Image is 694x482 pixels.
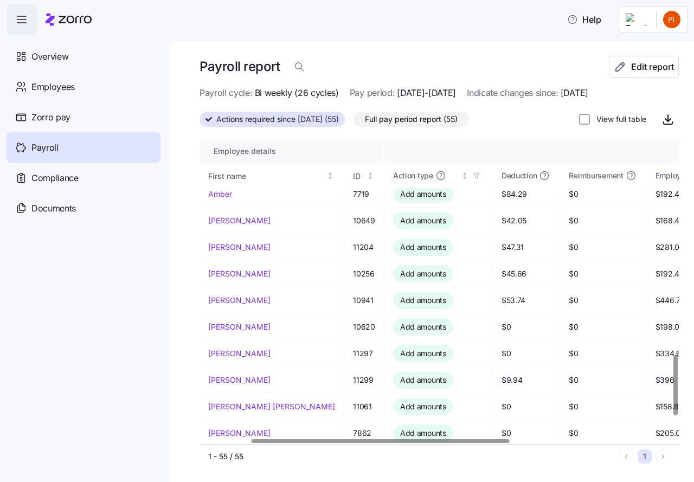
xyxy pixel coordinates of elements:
span: Add amounts [400,375,446,385]
span: $84.29 [502,189,551,200]
label: View full table [590,114,646,125]
div: ID [353,170,364,182]
div: First name [208,170,325,182]
a: [PERSON_NAME] [PERSON_NAME] [208,401,335,412]
span: Help [567,13,601,26]
a: Amber [208,189,335,200]
a: Documents [7,193,160,223]
a: Overview [7,41,160,72]
span: $0 [569,322,637,332]
button: Help [558,9,610,30]
span: Add amounts [400,242,446,253]
span: Bi weekly (26 cycles) [255,86,339,100]
span: $0 [502,348,551,359]
span: $0 [569,375,637,385]
button: Previous page [619,449,633,464]
span: $0 [502,428,551,439]
span: Actions required since [DATE] (55) [216,112,339,126]
span: Add amounts [400,189,446,200]
span: Compliance [31,171,79,185]
span: Full pay period report (55) [365,112,458,126]
span: $0 [569,215,637,226]
span: [DATE] [561,86,588,100]
a: [PERSON_NAME] [208,242,335,253]
a: [PERSON_NAME] [208,322,335,332]
span: Documents [31,202,76,215]
span: Add amounts [400,401,446,412]
span: Add amounts [400,295,446,306]
span: Add amounts [400,348,446,359]
span: 7862 [353,428,375,439]
div: Not sorted [461,172,468,179]
a: Employees [7,72,160,102]
span: Payroll cycle: [200,86,253,100]
a: [PERSON_NAME] [208,268,335,279]
span: 11061 [353,401,375,412]
span: 10649 [353,215,375,226]
span: $0 [502,322,551,332]
img: 24d6825ccf4887a4818050cadfd93e6d [663,11,680,28]
a: [PERSON_NAME] [208,295,335,306]
span: [DATE]-[DATE] [397,86,456,100]
button: Edit report [609,56,679,78]
span: 11204 [353,242,375,253]
span: Employees [31,80,75,94]
span: Indicate changes since: [467,86,558,100]
th: IDNot sorted [344,163,384,188]
div: 1 - 55 / 55 [208,451,615,462]
span: Pay period: [350,86,395,100]
span: $9.94 [502,375,551,385]
span: $53.74 [502,295,551,306]
span: 10256 [353,268,375,279]
h1: Payroll report [200,58,280,75]
a: [PERSON_NAME] [208,348,335,359]
span: 10941 [353,295,375,306]
a: [PERSON_NAME] [208,215,335,226]
a: Compliance [7,163,160,193]
span: Add amounts [400,322,446,332]
span: Zorro pay [31,111,70,124]
span: $0 [569,348,637,359]
span: $0 [569,189,637,200]
span: Add amounts [400,268,446,279]
a: [PERSON_NAME] [208,375,335,385]
a: [PERSON_NAME] [208,428,335,439]
span: Edit report [631,60,674,73]
span: Add amounts [400,215,446,226]
span: $0 [502,401,551,412]
img: Employer logo [626,13,647,26]
span: $47.31 [502,242,551,253]
th: Action typeNot sorted [384,163,493,188]
span: $45.66 [502,268,551,279]
span: $0 [569,295,637,306]
th: First nameNot sorted [200,163,344,188]
span: Deduction [502,170,537,181]
button: Next page [656,449,670,464]
span: Payroll [31,141,59,155]
button: 1 [638,449,652,464]
span: 11299 [353,375,375,385]
span: 7719 [353,189,375,200]
div: Employee details [115,145,374,157]
span: Reimbursement [569,170,623,181]
div: Not sorted [326,172,334,179]
a: Zorro pay [7,102,160,132]
span: Action type [393,170,433,181]
span: 10620 [353,322,375,332]
span: Add amounts [400,428,446,439]
span: $0 [569,268,637,279]
span: $0 [569,242,637,253]
span: $0 [569,428,637,439]
div: Not sorted [367,172,374,179]
span: $42.05 [502,215,551,226]
a: Payroll [7,132,160,163]
span: $0 [569,401,637,412]
span: 11297 [353,348,375,359]
span: Overview [31,50,68,63]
